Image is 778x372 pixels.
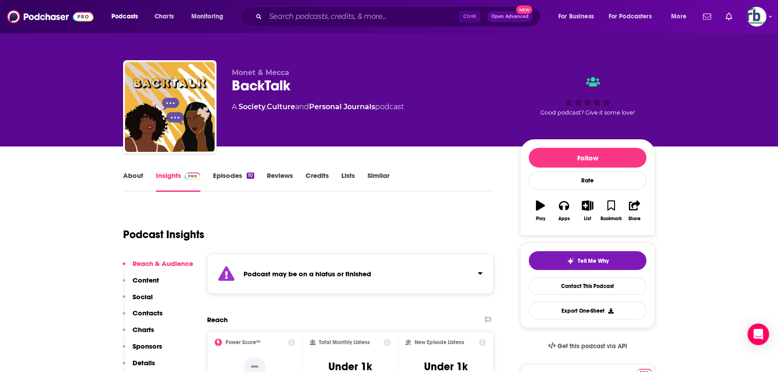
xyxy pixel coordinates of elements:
img: tell me why sparkle [567,257,574,265]
p: Reach & Audience [133,259,193,268]
button: Open AdvancedNew [487,11,533,22]
span: More [671,10,686,23]
button: Sponsors [123,342,162,359]
input: Search podcasts, credits, & more... [265,9,459,24]
span: For Business [558,10,594,23]
div: 10 [247,173,254,179]
span: Monitoring [191,10,223,23]
p: Contacts [133,309,163,317]
span: Good podcast? Give it some love! [540,109,635,116]
h2: New Episode Listens [415,339,464,345]
p: Charts [133,325,154,334]
span: Get this podcast via API [557,342,627,350]
a: Society [239,102,265,111]
a: Similar [367,171,389,192]
button: List [576,195,599,227]
a: Lists [341,171,355,192]
img: User Profile [747,7,766,27]
p: Details [133,359,155,367]
div: Apps [558,216,570,221]
div: Good podcast? Give it some love! [520,68,655,124]
div: Play [536,216,545,221]
p: Content [133,276,159,284]
button: open menu [105,9,150,24]
button: open menu [552,9,605,24]
span: Monet & Mecca [232,68,289,77]
button: Export One-Sheet [529,302,646,319]
div: A podcast [232,102,404,112]
a: Show notifications dropdown [722,9,736,24]
button: Charts [123,325,154,342]
span: and [295,102,309,111]
span: For Podcasters [609,10,652,23]
span: Charts [155,10,174,23]
span: Podcasts [111,10,138,23]
button: tell me why sparkleTell Me Why [529,251,646,270]
button: Content [123,276,159,292]
section: Click to expand status details [207,254,494,294]
a: About [123,171,143,192]
button: Show profile menu [747,7,766,27]
span: Ctrl K [459,11,480,22]
span: New [516,5,532,14]
img: BackTalk [125,62,215,152]
h2: Total Monthly Listens [319,339,370,345]
a: Personal Journals [309,102,375,111]
h2: Reach [207,315,228,324]
a: Culture [267,102,295,111]
button: Bookmark [599,195,623,227]
a: InsightsPodchaser Pro [156,171,200,192]
span: , [265,102,267,111]
div: Share [628,216,641,221]
button: open menu [665,9,698,24]
button: Share [623,195,646,227]
a: Episodes10 [213,171,254,192]
button: open menu [185,9,235,24]
strong: Podcast may be on a hiatus or finished [243,270,371,278]
span: Tell Me Why [578,257,609,265]
div: Open Intercom Messenger [747,323,769,345]
button: open menu [603,9,665,24]
button: Reach & Audience [123,259,193,276]
button: Apps [552,195,575,227]
a: Charts [149,9,179,24]
p: Sponsors [133,342,162,350]
button: Follow [529,148,646,168]
h1: Podcast Insights [123,228,204,241]
span: Logged in as johannarb [747,7,766,27]
button: Contacts [123,309,163,325]
a: Get this podcast via API [541,335,634,357]
button: Social [123,292,153,309]
a: Reviews [267,171,293,192]
img: Podchaser - Follow, Share and Rate Podcasts [7,8,93,25]
p: Social [133,292,153,301]
div: List [584,216,591,221]
a: Contact This Podcast [529,277,646,295]
img: Podchaser Pro [185,173,200,180]
div: Rate [529,171,646,190]
div: Bookmark [601,216,622,221]
a: Credits [305,171,329,192]
button: Play [529,195,552,227]
h2: Power Score™ [225,339,261,345]
span: Open Advanced [491,14,529,19]
a: Show notifications dropdown [699,9,715,24]
div: Search podcasts, credits, & more... [249,6,549,27]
